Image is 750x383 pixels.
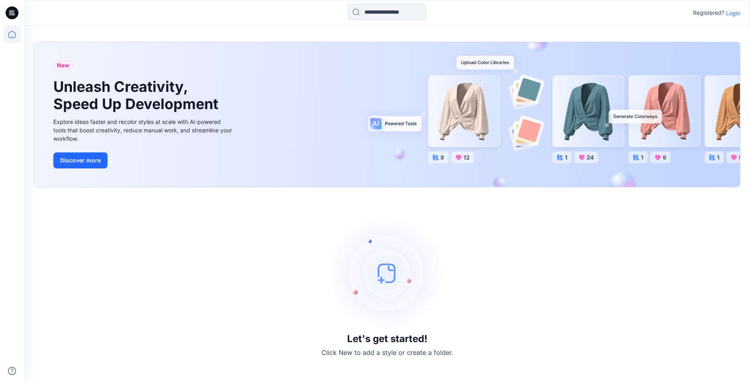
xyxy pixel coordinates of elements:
[57,61,69,70] span: New
[53,152,234,168] a: Discover more
[726,9,740,17] p: Login
[321,348,453,357] p: Click New to add a style or create a folder.
[53,118,234,143] div: Explore ideas faster and recolor styles at scale with AI-powered tools that boost creativity, red...
[693,8,724,18] p: Registered?
[53,152,108,168] button: Discover more
[347,333,427,344] h3: Let's get started!
[53,78,222,113] h1: Unleash Creativity, Speed Up Development
[327,213,447,333] img: empty-state-image.svg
